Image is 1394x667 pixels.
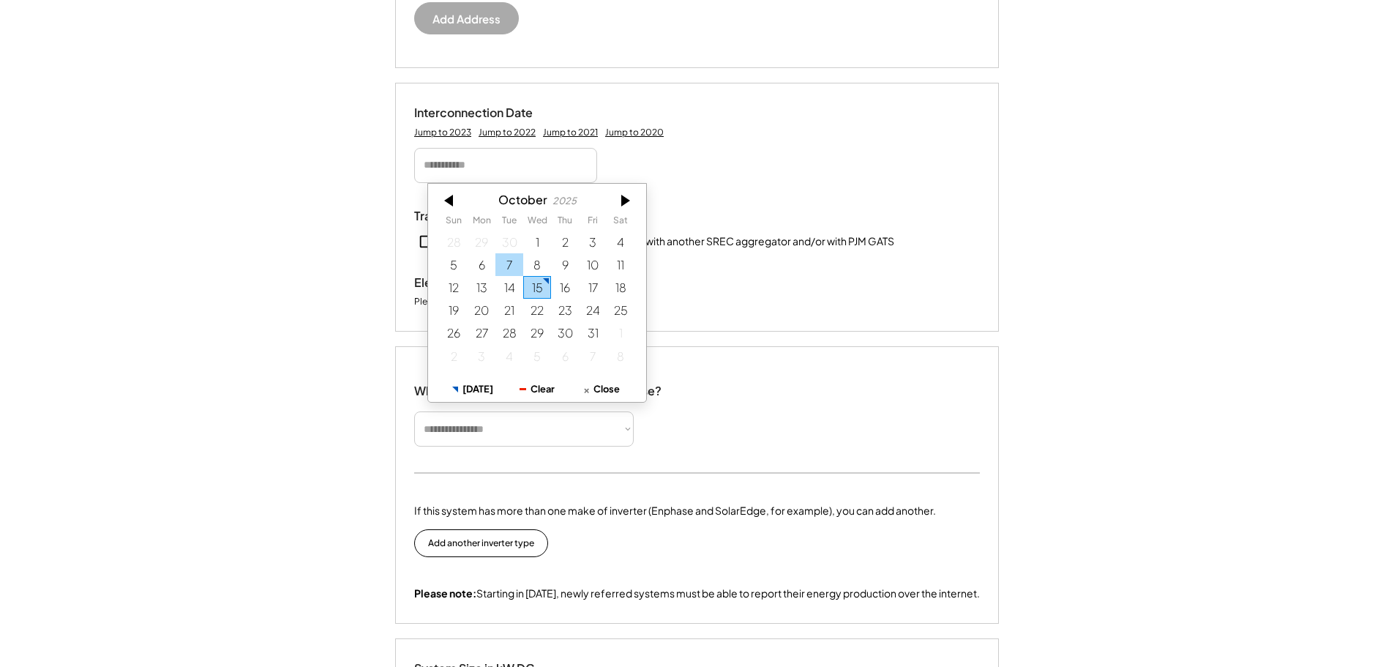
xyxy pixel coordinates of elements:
[523,215,551,230] th: Wednesday
[414,529,548,557] button: Add another inverter type
[468,215,495,230] th: Monday
[440,215,468,230] th: Sunday
[551,276,579,299] div: 10/16/2025
[414,105,561,121] div: Interconnection Date
[468,253,495,276] div: 10/06/2025
[414,296,602,309] div: Please first enter the system's address above.
[468,231,495,253] div: 9/29/2025
[552,195,577,206] div: 2025
[607,276,634,299] div: 10/18/2025
[579,276,607,299] div: 10/17/2025
[440,299,468,321] div: 10/19/2025
[414,2,519,34] button: Add Address
[495,321,523,344] div: 10/28/2025
[414,209,604,224] div: Transfer or Previously Registered?
[551,215,579,230] th: Thursday
[579,344,607,367] div: 11/07/2025
[523,321,551,344] div: 10/29/2025
[605,127,664,138] div: Jump to 2020
[439,234,894,249] div: This system has been previously registered with another SREC aggregator and/or with PJM GATS
[495,276,523,299] div: 10/14/2025
[468,344,495,367] div: 11/03/2025
[440,231,468,253] div: 9/28/2025
[523,344,551,367] div: 11/05/2025
[551,253,579,276] div: 10/09/2025
[498,193,547,206] div: October
[414,586,476,600] strong: Please note:
[551,344,579,367] div: 11/06/2025
[495,344,523,367] div: 11/04/2025
[440,276,468,299] div: 10/12/2025
[440,321,468,344] div: 10/26/2025
[523,276,551,299] div: 10/15/2025
[414,503,936,518] div: If this system has more than one make of inverter (Enphase and SolarEdge, for example), you can a...
[468,321,495,344] div: 10/27/2025
[523,253,551,276] div: 10/08/2025
[479,127,536,138] div: Jump to 2022
[551,299,579,321] div: 10/23/2025
[607,253,634,276] div: 10/11/2025
[468,276,495,299] div: 10/13/2025
[551,231,579,253] div: 10/02/2025
[579,321,607,344] div: 10/31/2025
[505,376,569,402] button: Clear
[414,369,662,402] div: What make of inverter does this system use?
[468,299,495,321] div: 10/20/2025
[414,586,980,601] div: Starting in [DATE], newly referred systems must be able to report their energy production over th...
[607,299,634,321] div: 10/25/2025
[523,299,551,321] div: 10/22/2025
[607,344,634,367] div: 11/08/2025
[523,231,551,253] div: 10/01/2025
[607,321,634,344] div: 11/01/2025
[579,231,607,253] div: 10/03/2025
[579,299,607,321] div: 10/24/2025
[495,299,523,321] div: 10/21/2025
[414,127,471,138] div: Jump to 2023
[440,344,468,367] div: 11/02/2025
[495,231,523,253] div: 9/30/2025
[569,376,634,402] button: Close
[495,253,523,276] div: 10/07/2025
[579,215,607,230] th: Friday
[441,376,505,402] button: [DATE]
[414,275,561,291] div: Electric Utility
[543,127,598,138] div: Jump to 2021
[579,253,607,276] div: 10/10/2025
[607,231,634,253] div: 10/04/2025
[495,215,523,230] th: Tuesday
[607,215,634,230] th: Saturday
[440,253,468,276] div: 10/05/2025
[551,321,579,344] div: 10/30/2025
